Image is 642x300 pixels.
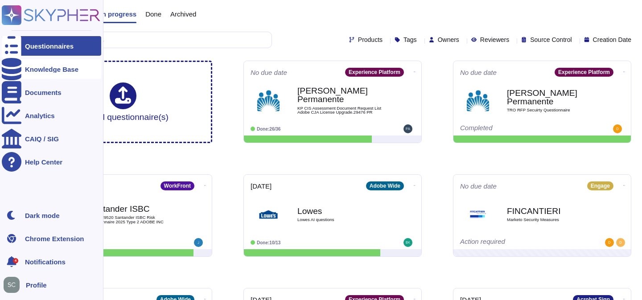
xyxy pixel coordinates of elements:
div: Knowledge Base [25,66,78,73]
div: Experience Platform [345,68,404,77]
a: Knowledge Base [2,59,101,79]
div: Adobe Wide [366,181,404,190]
input: Search by keywords [35,32,272,48]
img: user [403,238,412,247]
span: Profile [26,282,47,288]
div: Completed [460,124,569,133]
span: Products [358,37,383,43]
span: No due date [251,69,287,76]
span: No due date [460,183,497,189]
span: Tags [403,37,417,43]
a: Documents [2,82,101,102]
span: TRO RFP Secuirty Questionnaire [507,108,596,112]
b: [PERSON_NAME] Permanente [507,89,596,106]
div: WorkFront [160,181,194,190]
a: CAIQ / SIG [2,129,101,148]
b: [PERSON_NAME] Permanente [297,86,387,103]
div: Dark mode [25,212,60,219]
img: Logo [257,90,280,112]
a: Chrome Extension [2,229,101,248]
span: Marketo Security Measures [507,218,596,222]
span: Notifications [25,259,66,265]
img: user [616,238,625,247]
div: Help Center [25,159,62,165]
span: Done [145,11,161,17]
a: Analytics [2,106,101,125]
a: Questionnaires [2,36,101,56]
span: Owners [438,37,459,43]
div: Chrome Extension [25,235,84,242]
b: Santander ISBC [88,205,177,213]
img: user [613,124,622,133]
div: Engage [587,181,613,190]
span: Archived [170,11,196,17]
div: Questionnaires [25,43,74,49]
div: Action required [460,238,569,247]
img: user [4,277,20,293]
img: Logo [467,203,489,226]
span: Lowes AI questions [297,218,387,222]
b: FINCANTIERI [507,207,596,215]
img: user [403,124,412,133]
b: Lowes [297,207,387,215]
span: Source Control [530,37,572,43]
button: user [2,275,26,295]
span: Creation Date [593,37,631,43]
span: Done: 10/13 [257,240,280,245]
div: CAIQ / SIG [25,136,59,142]
span: In progress [100,11,136,17]
a: Help Center [2,152,101,172]
span: [DATE] [251,183,272,189]
div: Experience Platform [555,68,613,77]
span: Done: 26/36 [257,127,280,132]
div: Upload questionnaire(s) [78,82,169,121]
span: DMSR 29520 Santander ISBC Risk Questionnaire 2025 Type 2 ADOBE INC [88,215,177,224]
img: user [194,238,203,247]
img: user [605,238,614,247]
div: 4 [13,258,18,263]
div: Documents [25,89,62,96]
span: Reviewers [480,37,509,43]
div: Analytics [25,112,55,119]
img: Logo [257,203,280,226]
span: KP CIS Assessment Document Request List Adobe CJA License Upgrade.29476 PR [297,106,387,115]
span: No due date [460,69,497,76]
img: Logo [467,90,489,112]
